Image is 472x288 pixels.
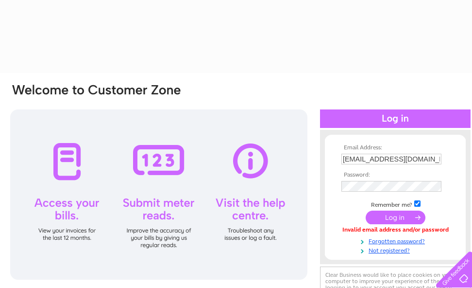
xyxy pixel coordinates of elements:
input: Submit [366,211,425,224]
th: Password: [339,172,452,179]
a: Not registered? [341,245,452,254]
a: Forgotten password? [341,236,452,245]
td: Remember me? [339,199,452,209]
th: Email Address: [339,144,452,151]
div: Invalid email address and/or password [341,227,449,234]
